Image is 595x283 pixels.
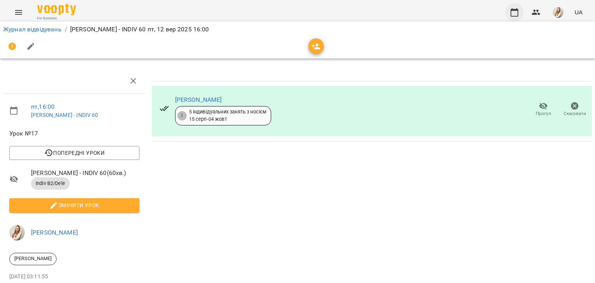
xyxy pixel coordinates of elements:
span: Скасувати [564,110,586,117]
span: Урок №17 [9,129,139,138]
a: Журнал відвідувань [3,26,62,33]
p: [DATE] 03:11:55 [9,273,139,281]
a: [PERSON_NAME] - INDIV 60 [31,112,98,118]
button: Menu [9,3,28,22]
button: Скасувати [559,99,590,120]
button: Попередні уроки [9,146,139,160]
a: [PERSON_NAME] [31,229,78,236]
div: [PERSON_NAME] [9,253,57,265]
p: [PERSON_NAME] - INDIV 60 пт, 12 вер 2025 16:00 [70,25,209,34]
div: 5 індивідуальних занять з носієм 15 серп - 04 жовт [189,108,267,123]
button: UA [571,5,586,19]
img: Voopty Logo [37,4,76,15]
a: пт , 16:00 [31,103,55,110]
span: Попередні уроки [15,148,133,158]
li: / [65,25,67,34]
span: [PERSON_NAME] - INDIV 60 ( 60 хв. ) [31,168,139,178]
div: 2 [177,111,187,120]
span: Indiv B2/Dele [31,180,70,187]
span: Прогул [536,110,551,117]
nav: breadcrumb [3,25,592,34]
a: [PERSON_NAME] [175,96,222,103]
span: UA [574,8,583,16]
span: [PERSON_NAME] [10,255,56,262]
img: db46d55e6fdf8c79d257263fe8ff9f52.jpeg [553,7,564,18]
span: For Business [37,16,76,21]
img: db46d55e6fdf8c79d257263fe8ff9f52.jpeg [9,225,25,240]
button: Прогул [528,99,559,120]
button: Змінити урок [9,198,139,212]
span: Змінити урок [15,201,133,210]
